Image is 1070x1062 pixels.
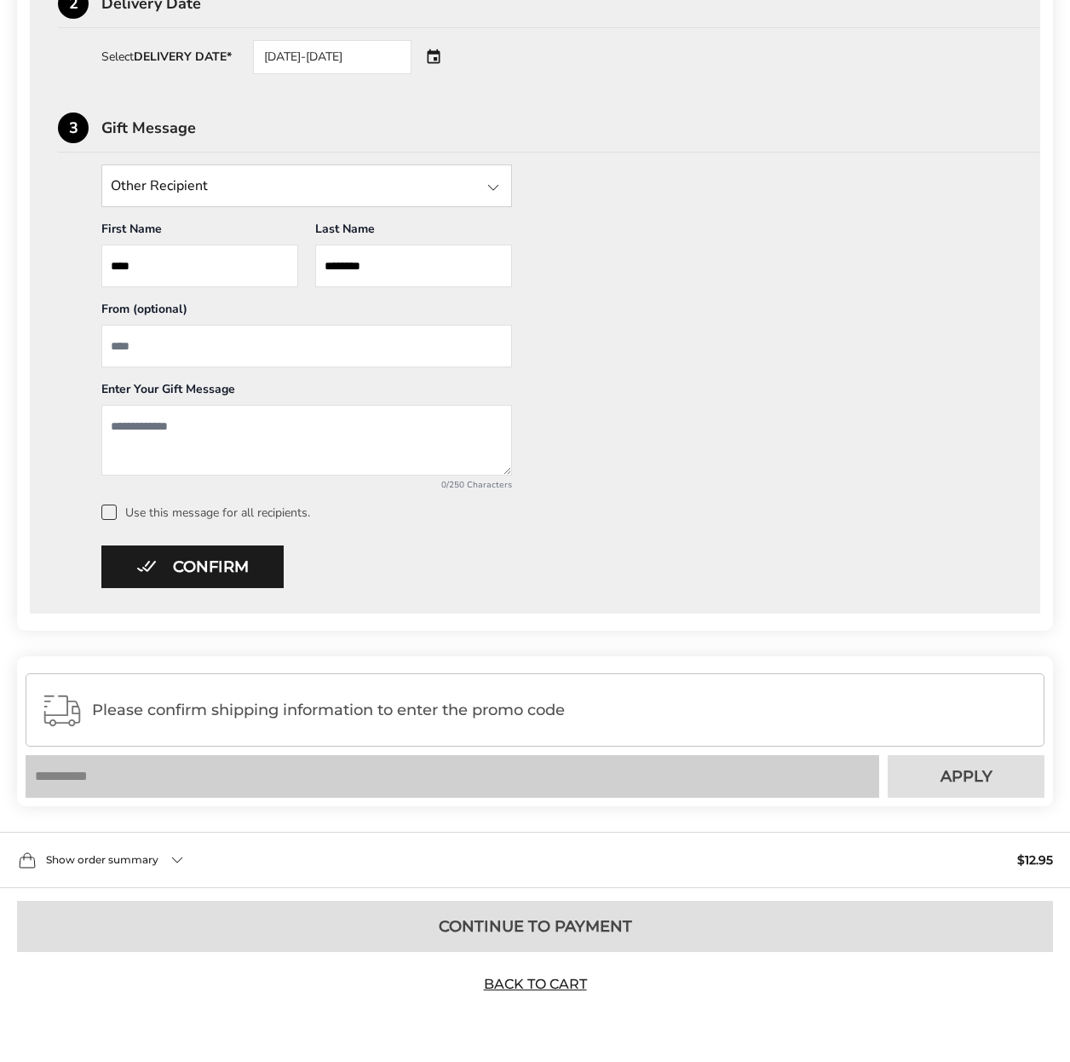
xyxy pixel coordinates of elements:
[101,164,512,207] input: State
[101,245,298,287] input: First Name
[101,120,1040,136] div: Gift Message
[46,855,158,865] span: Show order summary
[134,49,232,65] strong: DELIVERY DATE*
[101,505,1012,520] label: Use this message for all recipients.
[888,755,1044,798] button: Apply
[941,769,992,784] span: Apply
[315,245,512,287] input: Last Name
[101,479,512,491] div: 0/250 Characters
[101,325,512,367] input: From
[315,221,512,245] div: Last Name
[1017,854,1053,866] span: $12.95
[92,701,1029,719] span: Please confirm shipping information to enter the promo code
[17,901,1053,952] button: Continue to Payment
[101,381,512,405] div: Enter Your Gift Message
[101,301,512,325] div: From (optional)
[101,545,284,588] button: Confirm button
[253,40,411,74] div: [DATE]-[DATE]
[101,405,512,476] textarea: Add a message
[475,975,595,994] a: Back to Cart
[101,51,232,63] div: Select
[101,221,298,245] div: First Name
[58,113,89,143] div: 3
